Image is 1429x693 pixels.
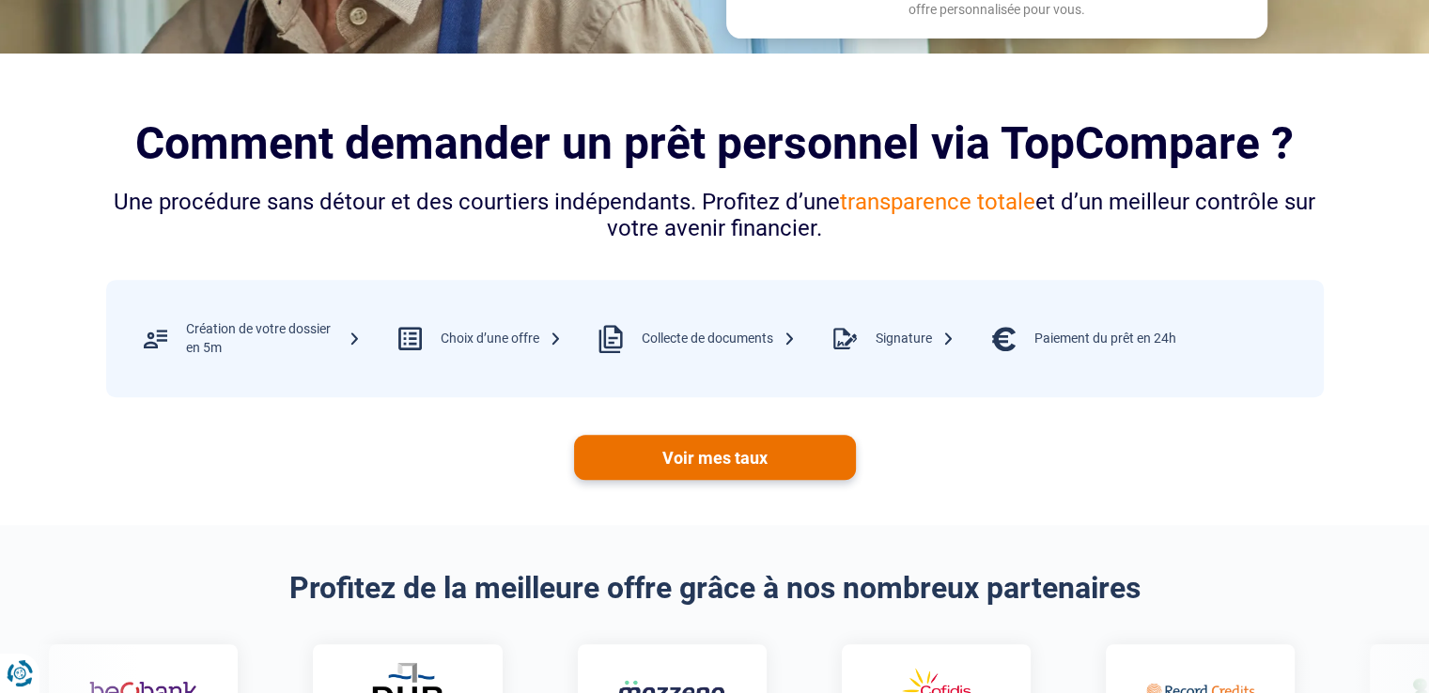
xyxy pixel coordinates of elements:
div: Collecte de documents [642,330,796,348]
a: Voir mes taux [574,435,856,480]
div: Création de votre dossier en 5m [186,320,361,357]
div: Signature [876,330,955,348]
h2: Profitez de la meilleure offre grâce à nos nombreux partenaires [106,570,1324,606]
span: transparence totale [840,189,1035,215]
div: Choix d’une offre [441,330,562,348]
h2: Comment demander un prêt personnel via TopCompare ? [106,117,1324,169]
div: Paiement du prêt en 24h [1034,330,1176,348]
div: Une procédure sans détour et des courtiers indépendants. Profitez d’une et d’un meilleur contrôle... [106,189,1324,243]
